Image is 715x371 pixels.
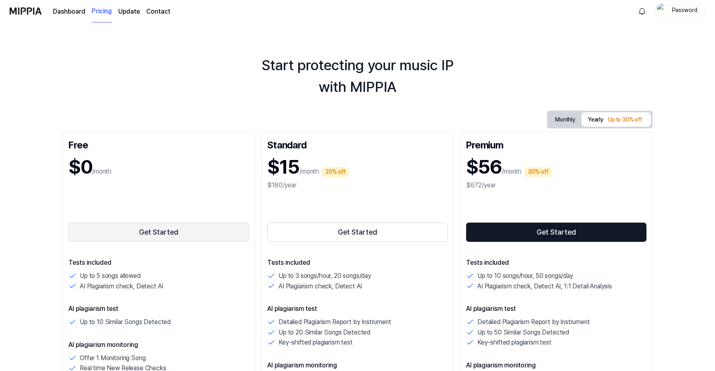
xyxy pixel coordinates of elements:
div: Password [669,6,700,15]
button: Monthly [549,114,582,126]
a: Update [118,7,140,16]
p: Offer 1 Monitoring Song [80,353,145,363]
p: AI plagiarism monitoring [69,340,249,350]
p: Up to 10 Similar Songs Detected [80,317,171,327]
div: Standard [267,138,448,150]
p: /month [299,167,319,176]
div: 20% off [322,167,349,177]
p: AI plagiarism test [267,304,448,314]
a: Get Started [69,221,249,243]
p: Up to 3 songs/hour, 20 songs/day [279,271,371,281]
img: profile [657,3,667,19]
p: AI plagiarism test [69,304,249,314]
p: Tests included [69,258,249,268]
img: 알림 [637,6,647,16]
p: Detailed Plagiarism Report by Instrument [279,317,391,327]
p: Tests included [466,258,646,268]
p: Key-shifted plagiarism test [279,337,353,348]
p: AI Plagiarism check, Detect AI [279,281,362,292]
p: AI plagiarism test [466,304,646,314]
a: Get Started [267,221,448,243]
p: Up to 10 songs/hour, 50 songs/day [477,271,573,281]
h1: $0 [69,154,92,180]
p: AI plagiarism monitoring [466,361,646,370]
p: /month [502,167,521,176]
div: $180/year [267,180,448,190]
a: Dashboard [53,7,85,16]
button: Get Started [69,223,249,242]
p: Up to 50 Similar Songs Detected [477,327,569,338]
a: Contact [146,7,170,16]
button: profilePassword [654,4,705,18]
p: Tests included [267,258,448,268]
p: Up to 5 songs allowed [80,271,141,281]
div: 30% off [525,167,551,177]
div: Up to 30% off [606,115,644,125]
p: AI Plagiarism check, Detect AI, 1:1 Detail Analysis [477,281,612,292]
a: Get Started [466,221,646,243]
div: $672/year [466,180,646,190]
button: Yearly [582,112,651,127]
h1: $15 [267,154,299,180]
p: /month [92,167,111,176]
p: Up to 20 Similar Songs Detected [279,327,370,338]
p: AI Plagiarism check, Detect AI [80,281,163,292]
p: Key-shifted plagiarism test [477,337,551,348]
div: Premium [466,138,646,150]
button: Get Started [466,223,646,242]
p: AI plagiarism monitoring [267,361,448,370]
a: Pricing [92,0,112,22]
h1: $56 [466,154,502,180]
p: Detailed Plagiarism Report by Instrument [477,317,590,327]
div: Free [69,138,249,150]
button: Get Started [267,223,448,242]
